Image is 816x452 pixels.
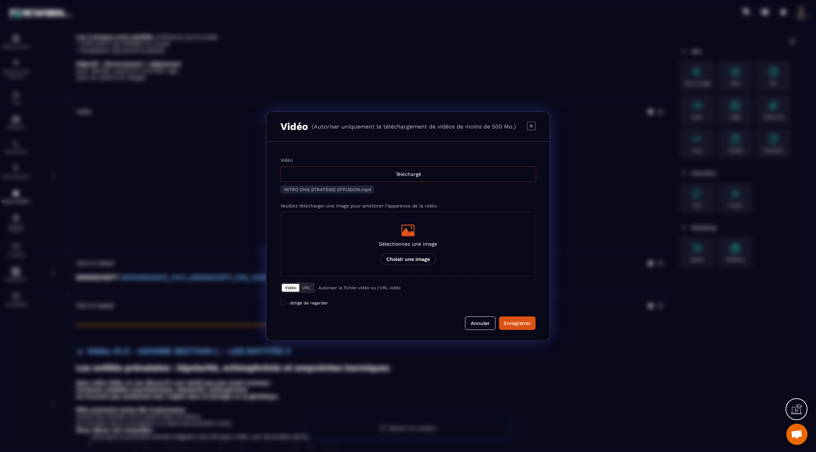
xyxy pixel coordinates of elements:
div: Téléchargé [280,166,536,182]
button: Enregistrer [499,316,535,330]
p: Sélectionnez une image [379,241,437,247]
label: Vidéo [280,158,293,163]
p: Autoriser le fichier vidéo ou l'URL vidéo [318,285,401,290]
label: Veuillez télécharger une image pour améliorer l’apparence de la vidéo. [280,203,438,208]
div: Ouvrir le chat [786,424,807,445]
button: Annuler [465,316,495,330]
p: Choisir une image [380,253,436,265]
h3: Vidéo [280,121,308,132]
button: URL [299,284,313,292]
button: Vidéo [282,284,299,292]
span: obligé de regarder [290,301,328,305]
span: INTRO DHS STRATÉGIE EFFUSION.mp4 [284,187,371,192]
p: (Autoriser uniquement le téléchargement de vidéos de moins de 500 Mo.) [312,123,516,130]
div: Enregistrer [504,320,531,327]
